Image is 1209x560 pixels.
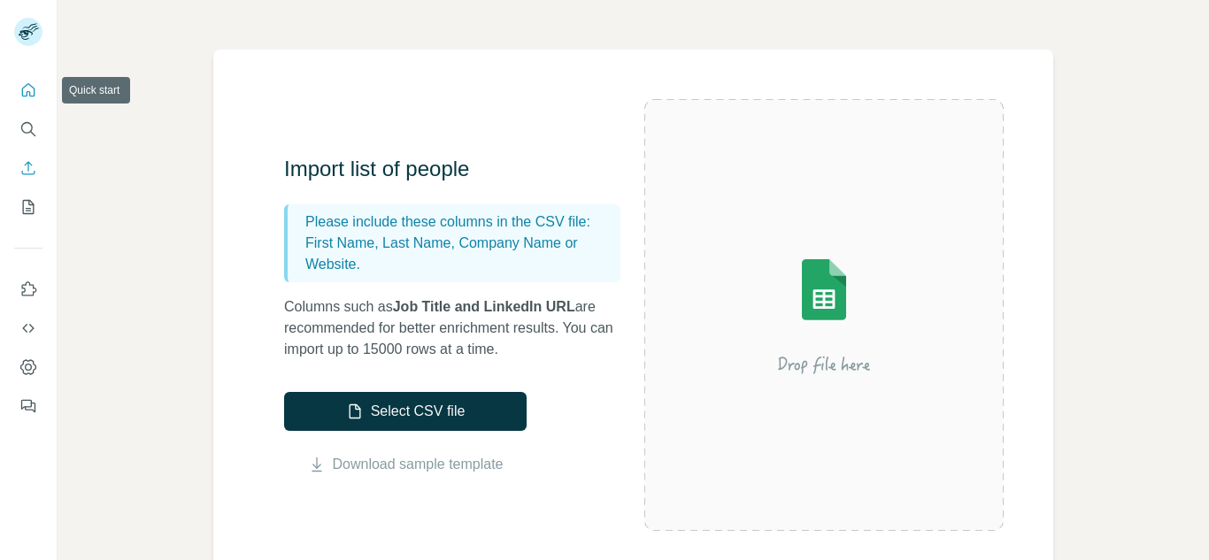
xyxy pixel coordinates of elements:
img: Surfe Illustration - Drop file here or select below [665,209,983,421]
button: Download sample template [284,454,527,475]
button: My lists [14,191,42,223]
p: Please include these columns in the CSV file: [305,211,613,233]
button: Select CSV file [284,392,527,431]
button: Search [14,113,42,145]
button: Enrich CSV [14,152,42,184]
button: Feedback [14,390,42,422]
p: First Name, Last Name, Company Name or Website. [305,233,613,275]
button: Use Surfe API [14,312,42,344]
p: Columns such as are recommended for better enrichment results. You can import up to 15000 rows at... [284,296,638,360]
a: Download sample template [333,454,504,475]
h3: Import list of people [284,155,638,183]
button: Quick start [14,74,42,106]
span: Job Title and LinkedIn URL [393,299,575,314]
button: Dashboard [14,351,42,383]
button: Use Surfe on LinkedIn [14,273,42,305]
